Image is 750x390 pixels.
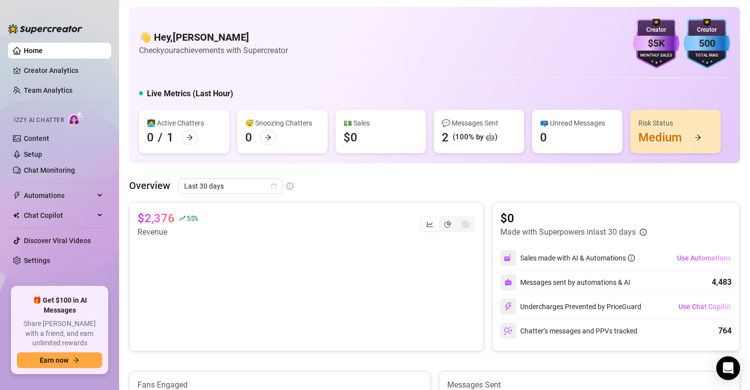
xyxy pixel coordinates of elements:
img: Chat Copilot [13,212,19,219]
div: 0 [147,130,154,145]
img: svg%3e [504,302,513,311]
a: Team Analytics [24,86,72,94]
span: arrow-right [694,134,701,141]
span: info-circle [628,255,635,261]
span: line-chart [426,221,433,228]
div: Monthly Sales [633,53,680,59]
div: Total Fans [683,53,730,59]
span: Earn now [40,356,68,364]
span: Automations [24,188,94,203]
button: Earn nowarrow-right [17,352,102,368]
article: Overview [129,178,170,193]
img: svg%3e [504,254,513,262]
span: Share [PERSON_NAME] with a friend, and earn unlimited rewards [17,319,102,348]
img: AI Chatter [68,112,83,126]
div: 0 [540,130,547,145]
span: arrow-right [72,357,79,364]
span: Use Automations [677,254,731,262]
div: 1 [167,130,174,145]
a: Home [24,47,43,55]
span: arrow-right [265,134,272,141]
article: Revenue [137,226,198,238]
article: Check your achievements with Supercreator [139,44,288,57]
img: svg%3e [504,326,513,335]
a: Chat Monitoring [24,166,75,174]
div: 📪 Unread Messages [540,118,614,129]
div: Risk Status [638,118,713,129]
div: 👩‍💻 Active Chatters [147,118,221,129]
a: Settings [24,257,50,264]
span: info-circle [640,229,647,236]
span: 55 % [187,213,198,223]
span: 🎁 Get $100 in AI Messages [17,296,102,315]
span: calendar [271,183,277,189]
img: logo-BBDzfeDw.svg [8,24,82,34]
img: blue-badge-DgoSNQY1.svg [683,19,730,68]
span: Last 30 days [184,179,276,194]
span: arrow-right [186,134,193,141]
span: thunderbolt [13,192,21,199]
span: dollar-circle [462,221,469,228]
div: Messages sent by automations & AI [500,274,630,290]
article: $2,376 [137,210,175,226]
div: Creator [633,25,680,35]
div: 😴 Snoozing Chatters [245,118,320,129]
article: $0 [500,210,647,226]
div: $0 [343,130,357,145]
a: Discover Viral Videos [24,237,91,245]
span: Use Chat Copilot [679,303,731,311]
img: purple-badge-B9DA21FR.svg [633,19,680,68]
div: 💵 Sales [343,118,418,129]
span: rise [179,215,186,222]
div: Chatter’s messages and PPVs tracked [500,323,637,339]
button: Use Automations [677,250,732,266]
div: 500 [683,36,730,51]
div: segmented control [420,216,476,232]
div: 4,483 [712,276,732,288]
div: Sales made with AI & Automations [520,253,635,263]
h5: Live Metrics (Last Hour) [147,88,233,100]
a: Setup [24,150,42,158]
div: 764 [718,325,732,337]
div: Creator [683,25,730,35]
a: Content [24,134,49,142]
article: Made with Superpowers in last 30 days [500,226,636,238]
h4: 👋 Hey, [PERSON_NAME] [139,30,288,44]
div: $5K [633,36,680,51]
span: info-circle [286,183,293,190]
div: Open Intercom Messenger [716,356,740,380]
span: Chat Copilot [24,207,94,223]
img: svg%3e [504,278,512,286]
div: Undercharges Prevented by PriceGuard [500,299,641,315]
span: Izzy AI Chatter [14,116,64,125]
a: Creator Analytics [24,63,103,78]
div: 2 [442,130,449,145]
button: Use Chat Copilot [678,299,732,315]
div: 💬 Messages Sent [442,118,516,129]
div: (100% by 🤖) [453,131,497,143]
span: pie-chart [444,221,451,228]
div: 0 [245,130,252,145]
